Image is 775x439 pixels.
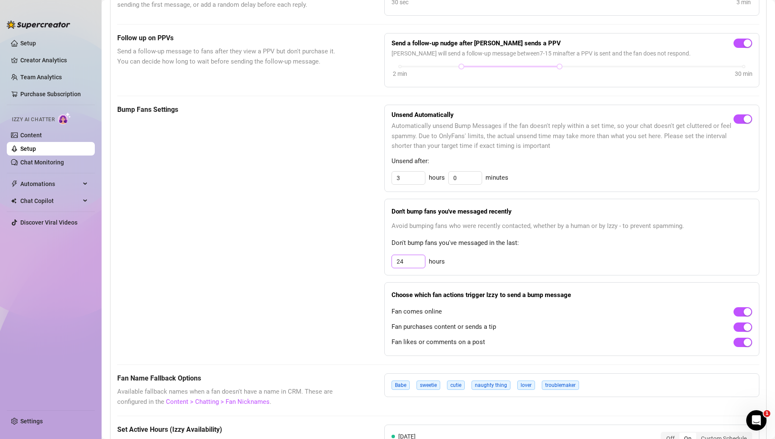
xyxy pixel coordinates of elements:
span: Babe [392,381,410,390]
h5: Follow up on PPVs [117,33,342,43]
img: Chat Copilot [11,198,17,204]
span: Fan comes online [392,307,442,317]
a: Content > Chatting > Fan Nicknames [166,398,270,406]
span: Avoid bumping fans who were recently contacted, whether by a human or by Izzy - to prevent spamming. [392,221,752,231]
span: Available fallback names when a fan doesn't have a name in CRM. These are configured in the . [117,387,342,407]
span: cutie [447,381,465,390]
span: troublemaker [542,381,579,390]
div: 2 min [393,69,407,78]
div: 30 min [735,69,753,78]
span: Automatically unsend Bump Messages if the fan doesn't reply within a set time, so your chat doesn... [392,121,734,151]
strong: Choose which fan actions trigger Izzy to send a bump message [392,291,571,299]
span: Send a follow-up message to fans after they view a PPV but don't purchase it. You can decide how ... [117,47,342,67]
span: Don't bump fans you've messaged in the last: [392,238,752,248]
strong: Unsend Automatically [392,111,454,119]
span: thunderbolt [11,181,18,187]
span: Fan purchases content or sends a tip [392,322,496,332]
iframe: Intercom live chat [746,410,767,431]
a: Discover Viral Videos [20,219,77,226]
img: AI Chatter [58,112,71,125]
span: minutes [485,173,508,183]
span: hours [429,173,445,183]
span: Izzy AI Chatter [12,116,55,124]
span: naughty thing [472,381,510,390]
h5: Fan Name Fallback Options [117,373,342,383]
span: lover [517,381,535,390]
strong: Don't bump fans you've messaged recently [392,208,512,215]
span: 1 [764,410,770,417]
a: Setup [20,145,36,152]
span: Fan likes or comments on a post [392,337,485,347]
span: [PERSON_NAME] will send a follow-up message between 7 - 15 min after a PPV is sent and the fan do... [392,49,752,58]
span: Chat Copilot [20,194,80,208]
span: Automations [20,177,80,191]
a: Team Analytics [20,74,62,81]
span: sweetie [416,381,440,390]
a: Content [20,132,42,139]
h5: Set Active Hours (Izzy Availability) [117,425,342,435]
a: Purchase Subscription [20,91,81,97]
a: Setup [20,40,36,47]
img: logo-BBDzfeDw.svg [7,20,70,29]
strong: Send a follow-up nudge after [PERSON_NAME] sends a PPV [392,39,561,47]
a: Chat Monitoring [20,159,64,166]
h5: Bump Fans Settings [117,105,342,115]
a: Settings [20,418,43,425]
a: Creator Analytics [20,53,88,67]
span: hours [429,257,445,267]
span: Unsend after: [392,156,752,167]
